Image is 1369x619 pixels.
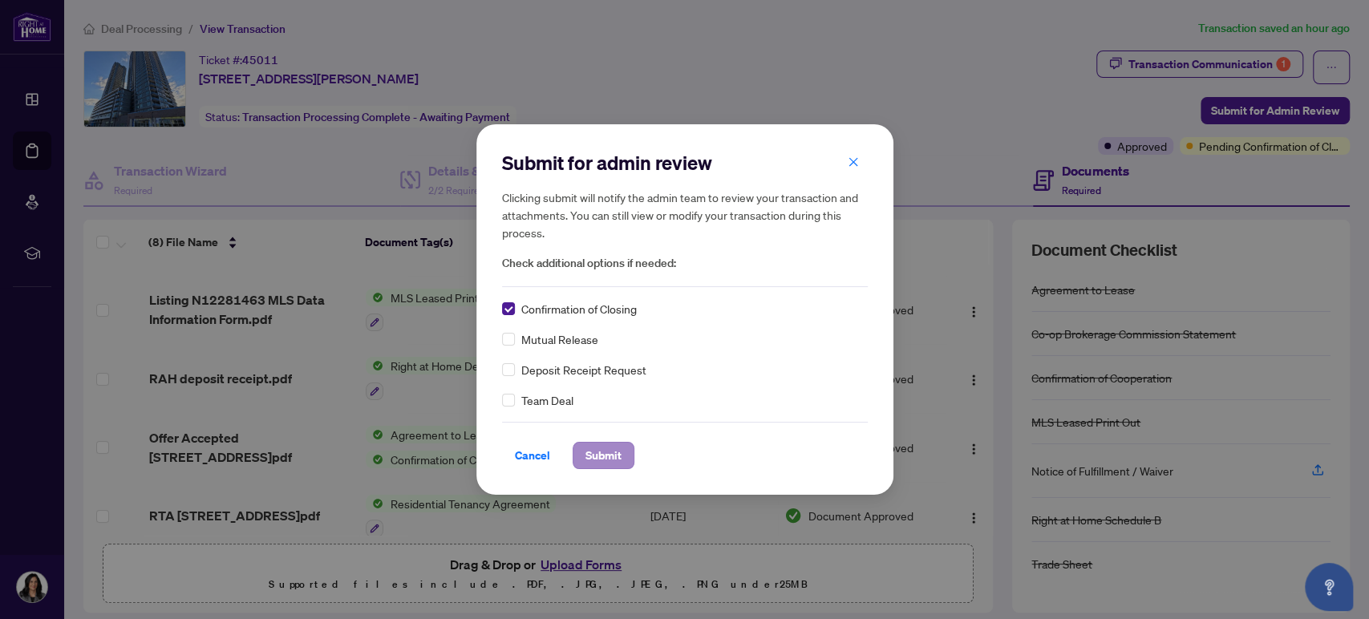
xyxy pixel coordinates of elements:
[502,150,868,176] h2: Submit for admin review
[585,443,622,468] span: Submit
[521,330,598,348] span: Mutual Release
[521,361,646,378] span: Deposit Receipt Request
[515,443,550,468] span: Cancel
[502,442,563,469] button: Cancel
[521,391,573,409] span: Team Deal
[502,188,868,241] h5: Clicking submit will notify the admin team to review your transaction and attachments. You can st...
[848,156,859,168] span: close
[1305,563,1353,611] button: Open asap
[521,300,637,318] span: Confirmation of Closing
[573,442,634,469] button: Submit
[502,254,868,273] span: Check additional options if needed:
